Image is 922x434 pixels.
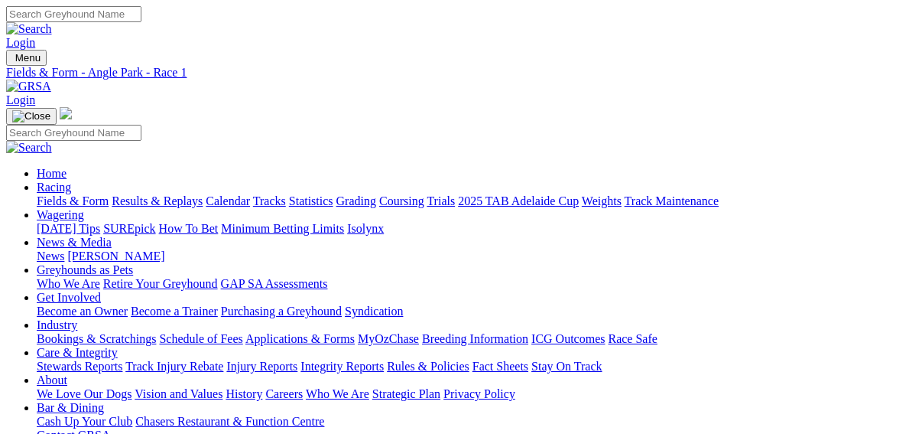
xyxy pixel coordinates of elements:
[6,108,57,125] button: Toggle navigation
[159,332,242,345] a: Schedule of Fees
[443,387,515,400] a: Privacy Policy
[427,194,455,207] a: Trials
[6,66,916,80] a: Fields & Form - Angle Park - Race 1
[6,141,52,155] img: Search
[103,277,218,290] a: Retire Your Greyhound
[472,360,528,373] a: Fact Sheets
[37,167,67,180] a: Home
[37,291,101,304] a: Get Involved
[6,36,35,49] a: Login
[265,387,303,400] a: Careers
[37,277,100,290] a: Who We Are
[15,52,41,64] span: Menu
[37,305,916,318] div: Get Involved
[112,194,203,207] a: Results & Replays
[37,222,100,235] a: [DATE] Tips
[221,277,328,290] a: GAP SA Assessments
[37,332,156,345] a: Bookings & Scratchings
[103,222,155,235] a: SUREpick
[289,194,333,207] a: Statistics
[347,222,384,235] a: Isolynx
[358,332,419,345] a: MyOzChase
[458,194,579,207] a: 2025 TAB Adelaide Cup
[608,332,657,345] a: Race Safe
[387,360,469,373] a: Rules & Policies
[125,360,223,373] a: Track Injury Rebate
[131,305,218,318] a: Become a Trainer
[37,387,131,400] a: We Love Our Dogs
[206,194,250,207] a: Calendar
[6,22,52,36] img: Search
[37,387,916,401] div: About
[37,222,916,236] div: Wagering
[221,222,344,235] a: Minimum Betting Limits
[37,374,67,387] a: About
[37,250,64,263] a: News
[372,387,440,400] a: Strategic Plan
[37,194,109,207] a: Fields & Form
[245,332,355,345] a: Applications & Forms
[37,415,916,429] div: Bar & Dining
[422,332,528,345] a: Breeding Information
[6,93,35,106] a: Login
[60,107,72,119] img: logo-grsa-white.png
[37,194,916,208] div: Racing
[37,401,104,414] a: Bar & Dining
[6,50,47,66] button: Toggle navigation
[37,250,916,263] div: News & Media
[37,263,133,276] a: Greyhounds as Pets
[6,125,141,141] input: Search
[159,222,219,235] a: How To Bet
[37,208,84,221] a: Wagering
[221,305,342,318] a: Purchasing a Greyhound
[135,415,324,428] a: Chasers Restaurant & Function Centre
[300,360,384,373] a: Integrity Reports
[37,181,71,194] a: Racing
[135,387,222,400] a: Vision and Values
[37,415,132,428] a: Cash Up Your Club
[336,194,376,207] a: Grading
[226,387,262,400] a: History
[12,110,50,122] img: Close
[37,305,128,318] a: Become an Owner
[67,250,164,263] a: [PERSON_NAME]
[37,236,112,249] a: News & Media
[306,387,369,400] a: Who We Are
[37,360,916,374] div: Care & Integrity
[253,194,286,207] a: Tracks
[531,332,605,345] a: ICG Outcomes
[6,6,141,22] input: Search
[37,277,916,291] div: Greyhounds as Pets
[226,360,297,373] a: Injury Reports
[625,194,719,207] a: Track Maintenance
[582,194,622,207] a: Weights
[345,305,403,318] a: Syndication
[37,318,77,331] a: Industry
[37,332,916,346] div: Industry
[379,194,424,207] a: Coursing
[37,360,122,373] a: Stewards Reports
[6,80,51,93] img: GRSA
[531,360,602,373] a: Stay On Track
[37,346,118,359] a: Care & Integrity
